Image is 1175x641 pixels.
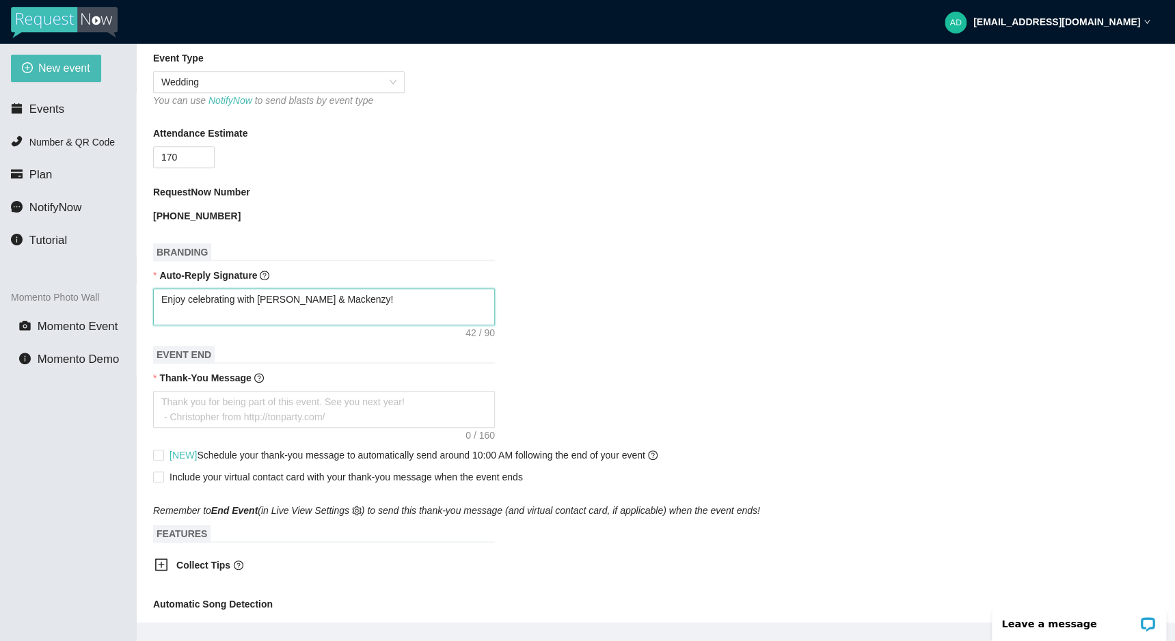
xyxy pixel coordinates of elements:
[164,620,550,636] span: Use automatic song request detection on guest messages to identify the titles and artists
[38,59,90,77] span: New event
[176,560,230,571] b: Collect Tips
[170,472,523,482] span: Include your virtual contact card with your thank-you message when the event ends
[159,270,257,281] b: Auto-Reply Signature
[153,288,495,325] textarea: Enjoy celebrating with [PERSON_NAME] & Mackenzy!
[11,135,23,147] span: phone
[170,450,197,461] span: [NEW]
[154,558,168,571] span: plus-square
[38,320,118,333] span: Momento Event
[29,168,53,181] span: Plan
[1144,18,1150,25] span: down
[648,450,658,460] span: question-circle
[153,51,204,66] b: Event Type
[29,234,67,247] span: Tutorial
[352,506,362,515] span: setting
[153,505,760,516] i: Remember to (in Live View Settings ) to send this thank-you message (and virtual contact card, if...
[983,598,1175,641] iframe: LiveChat chat widget
[159,372,251,383] b: Thank-You Message
[29,201,81,214] span: NotifyNow
[29,103,64,115] span: Events
[208,95,252,106] a: NotifyNow
[153,346,215,364] span: EVENT END
[11,201,23,213] span: message
[11,168,23,180] span: credit-card
[170,450,658,461] span: Schedule your thank-you message to automatically send around 10:00 AM following the end of your e...
[153,525,211,543] span: FEATURES
[11,55,101,82] button: plus-circleNew event
[211,505,258,516] b: End Event
[19,320,31,331] span: camera
[11,234,23,245] span: info-circle
[153,597,273,612] b: Automatic Song Detection
[254,373,264,383] span: question-circle
[153,126,247,141] b: Attendance Estimate
[153,93,405,108] div: You can use to send blasts by event type
[161,72,396,92] span: Wedding
[260,271,269,280] span: question-circle
[234,560,243,570] span: question-circle
[22,62,33,75] span: plus-circle
[19,353,31,364] span: info-circle
[11,7,118,38] img: RequestNow
[29,137,115,148] span: Number & QR Code
[11,103,23,114] span: calendar
[973,16,1140,27] strong: [EMAIL_ADDRESS][DOMAIN_NAME]
[945,12,967,33] img: fa4c7e2610b3f7517b6437aa8663802b
[38,353,119,366] span: Momento Demo
[153,210,241,221] b: [PHONE_NUMBER]
[153,185,250,200] b: RequestNow Number
[153,243,211,261] span: BRANDING
[144,549,485,583] div: Collect Tipsquestion-circle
